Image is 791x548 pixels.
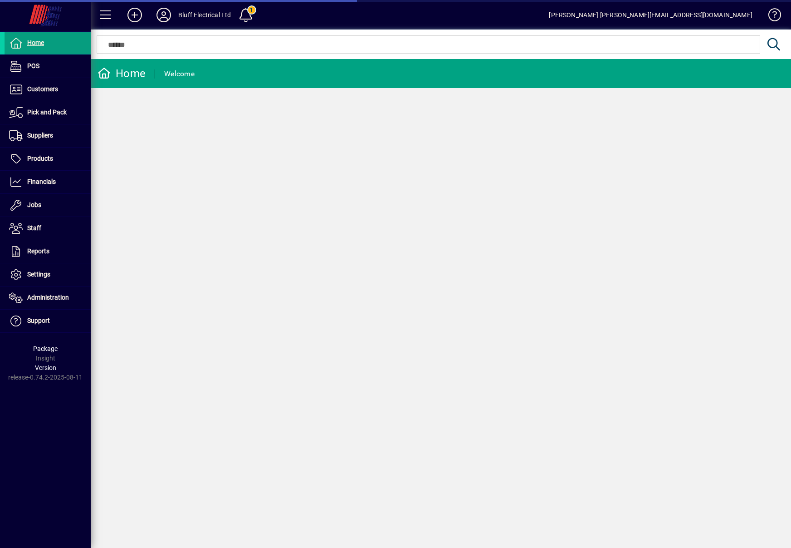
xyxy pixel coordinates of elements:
a: Knowledge Base [762,2,780,31]
div: [PERSON_NAME] [PERSON_NAME][EMAIL_ADDRESS][DOMAIN_NAME] [549,8,752,22]
button: Add [120,7,149,23]
span: POS [27,62,39,69]
div: Welcome [164,67,195,81]
span: Products [27,155,53,162]
span: Financials [27,178,56,185]
span: Customers [27,85,58,93]
a: POS [5,55,91,78]
div: Bluff Electrical Ltd [178,8,231,22]
span: Settings [27,271,50,278]
a: Customers [5,78,91,101]
a: Administration [5,286,91,309]
a: Financials [5,171,91,193]
span: Home [27,39,44,46]
div: Home [98,66,146,81]
a: Staff [5,217,91,240]
span: Suppliers [27,132,53,139]
span: Package [33,345,58,352]
span: Jobs [27,201,41,208]
a: Support [5,310,91,332]
span: Administration [27,294,69,301]
span: Reports [27,247,49,255]
a: Suppliers [5,124,91,147]
a: Jobs [5,194,91,217]
span: Pick and Pack [27,109,67,116]
a: Settings [5,263,91,286]
button: Profile [149,7,178,23]
a: Reports [5,240,91,263]
span: Staff [27,224,41,232]
a: Products [5,148,91,170]
a: Pick and Pack [5,101,91,124]
span: Version [35,364,56,371]
span: Support [27,317,50,324]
